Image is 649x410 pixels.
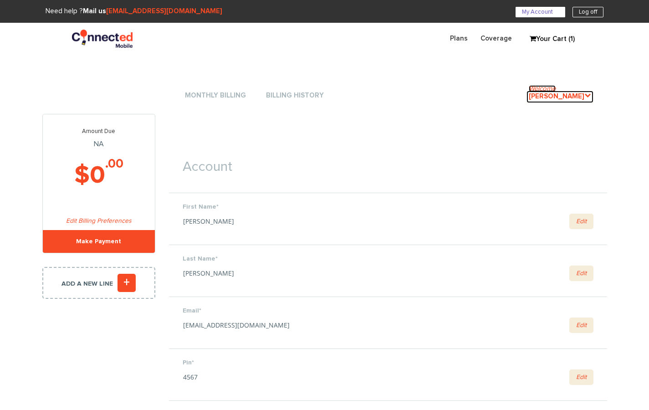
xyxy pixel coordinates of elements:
[118,274,136,292] i: +
[543,304,649,410] iframe: Chat Widget
[43,230,155,253] a: Make Payment
[43,128,155,149] h3: NA
[183,254,593,263] label: Last Name*
[66,218,132,224] a: Edit Billing Preferences
[106,8,222,15] a: [EMAIL_ADDRESS][DOMAIN_NAME]
[516,7,565,17] a: My AccountU
[529,85,556,92] span: Welcome
[83,8,222,15] strong: Mail us
[569,266,593,281] a: Edit
[169,146,607,179] h1: Account
[572,7,603,17] a: Log off
[42,267,155,299] a: Add a new line+
[46,8,222,15] span: Need help ?
[183,90,248,102] a: Monthly Billing
[105,158,123,170] sup: .00
[526,91,593,103] a: Welcome[PERSON_NAME].
[264,90,326,102] a: Billing History
[183,202,593,211] label: First Name*
[43,128,155,135] p: Amount Due
[553,8,559,14] i: U
[525,32,571,46] a: Your Cart (1)
[474,30,518,47] a: Coverage
[444,30,474,47] a: Plans
[43,162,155,189] h2: $0
[584,92,591,99] i: .
[569,214,593,229] a: Edit
[183,306,593,315] label: Email*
